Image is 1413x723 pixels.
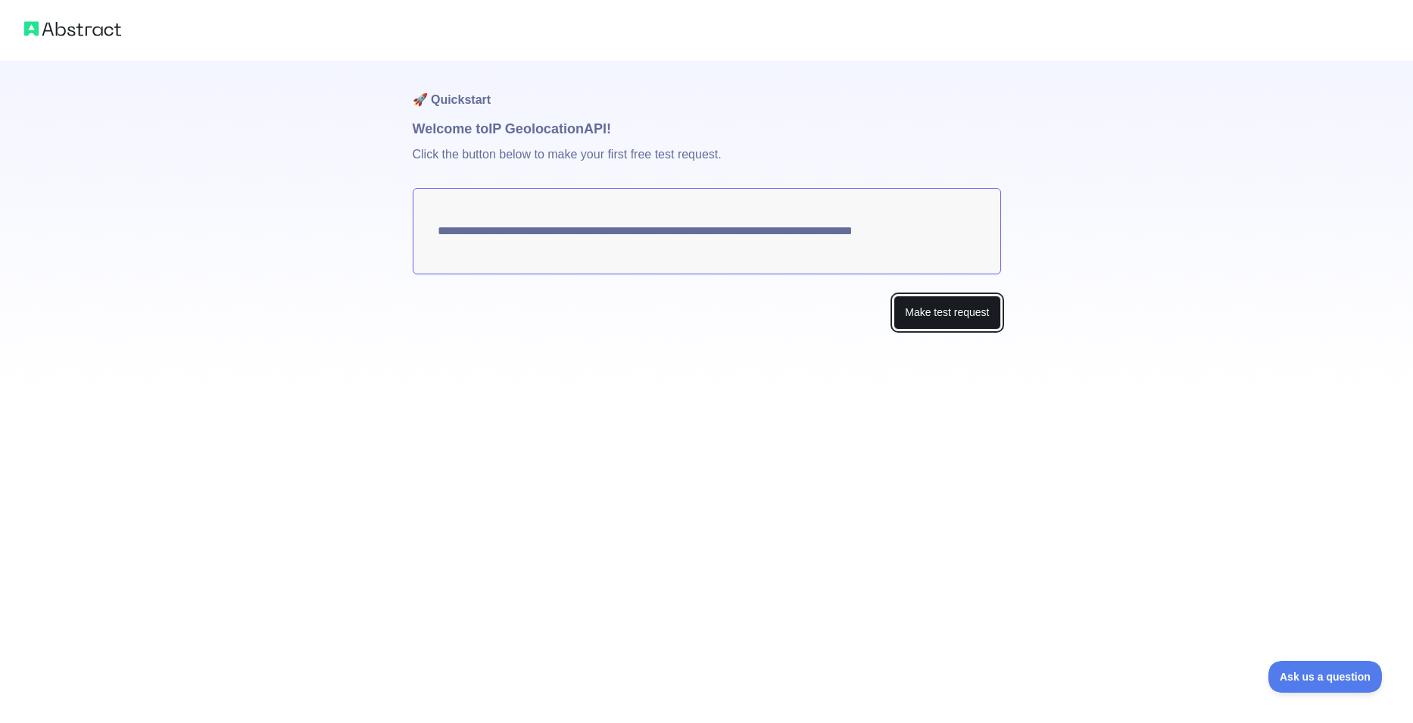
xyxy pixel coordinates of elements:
iframe: Toggle Customer Support [1268,661,1383,693]
h1: 🚀 Quickstart [413,61,1001,118]
img: Abstract logo [24,18,121,39]
p: Click the button below to make your first free test request. [413,139,1001,188]
button: Make test request [894,296,1000,330]
h1: Welcome to IP Geolocation API! [413,118,1001,139]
